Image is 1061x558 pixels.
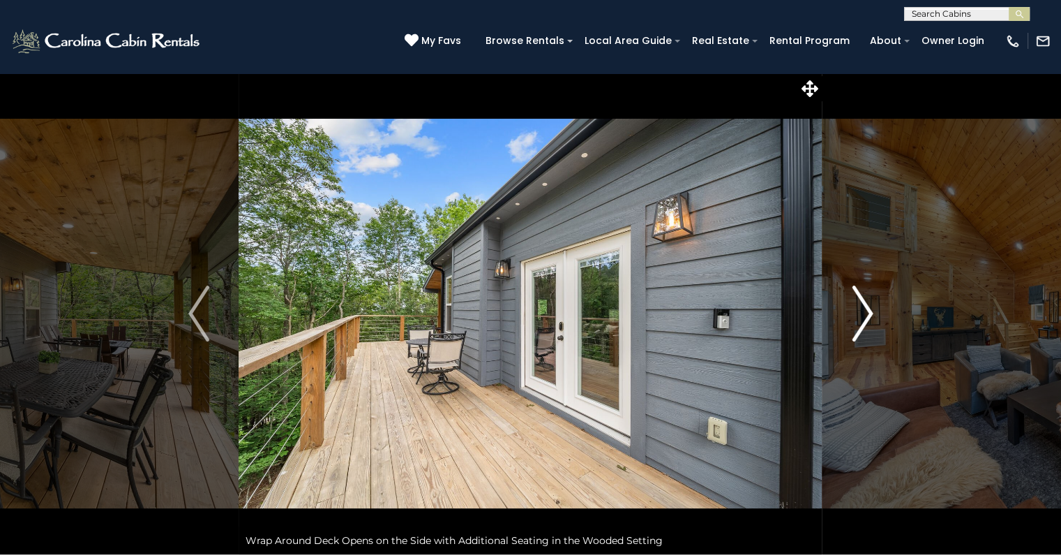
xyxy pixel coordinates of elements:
a: Real Estate [685,30,756,52]
img: arrow [852,286,873,342]
a: Browse Rentals [479,30,571,52]
img: mail-regular-white.png [1035,34,1051,49]
a: Rental Program [762,30,857,52]
img: arrow [188,286,209,342]
button: Next [822,73,903,555]
img: White-1-2.png [10,27,204,55]
span: My Favs [421,34,461,48]
a: Owner Login [915,30,991,52]
a: My Favs [405,34,465,49]
button: Previous [159,73,239,555]
div: Wrap Around Deck Opens on the Side with Additional Seating in the Wooded Setting [239,527,822,555]
img: phone-regular-white.png [1005,34,1021,49]
a: Local Area Guide [578,30,679,52]
a: About [863,30,908,52]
